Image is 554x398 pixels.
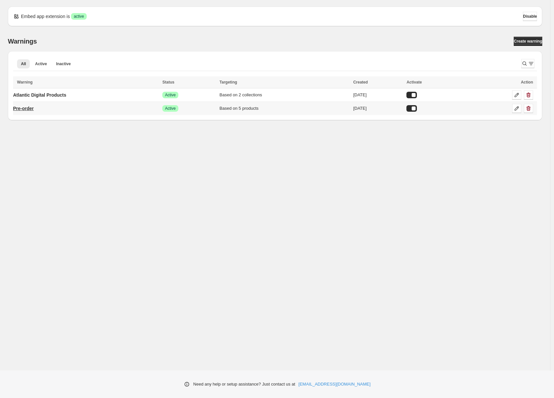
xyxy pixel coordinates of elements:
span: Warning [17,80,33,85]
a: Pre-order [13,103,34,114]
div: [DATE] [353,105,402,112]
span: active [74,14,84,19]
button: Disable [523,12,537,21]
p: Atlantic Digital Products [13,92,66,98]
h2: Warnings [8,37,37,45]
a: Atlantic Digital Products [13,90,66,100]
span: Created [353,80,368,85]
span: Targeting [220,80,237,85]
span: Active [35,61,47,66]
span: Active [165,106,176,111]
span: Create warning [514,39,542,44]
span: Status [162,80,174,85]
span: Disable [523,14,537,19]
div: [DATE] [353,92,402,98]
button: Search and filter results [521,59,534,68]
span: All [21,61,26,66]
div: Based on 5 products [220,105,349,112]
span: Activate [406,80,422,85]
p: Embed app extension is [21,13,70,20]
span: Active [165,92,176,98]
a: [EMAIL_ADDRESS][DOMAIN_NAME] [298,381,370,388]
span: Inactive [56,61,71,66]
div: Based on 2 collections [220,92,349,98]
p: Pre-order [13,105,34,112]
span: Action [521,80,533,85]
a: Create warning [514,37,542,46]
